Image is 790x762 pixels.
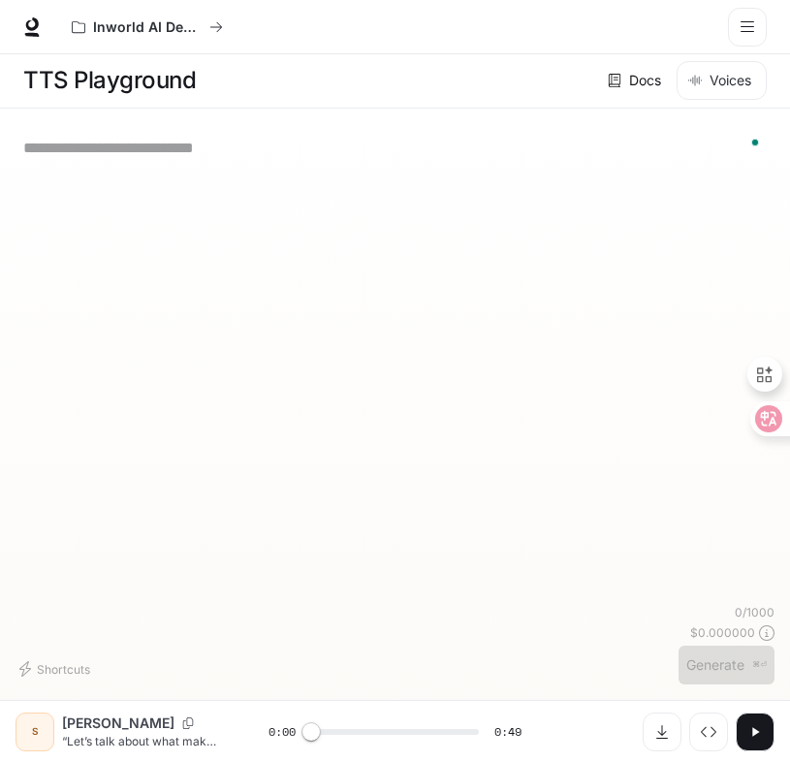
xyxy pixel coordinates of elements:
[643,713,681,751] button: Download audio
[62,714,174,733] p: [PERSON_NAME]
[16,653,98,684] button: Shortcuts
[93,19,202,36] p: Inworld AI Demos
[63,8,232,47] button: All workspaces
[689,713,728,751] button: Inspect
[23,137,767,159] textarea: To enrich screen reader interactions, please activate Accessibility in Grammarly extension settings
[494,722,521,742] span: 0:49
[174,717,202,729] button: Copy Voice ID
[23,61,196,100] h1: TTS Playground
[269,722,296,742] span: 0:00
[728,8,767,47] button: open drawer
[690,624,755,641] p: $ 0.000000
[735,604,774,620] p: 0 / 1000
[19,716,50,747] div: S
[677,61,767,100] button: Voices
[62,733,222,749] p: “Let’s talk about what makes the investment demand curve shift. Remember, the interest rate itsel...
[604,61,669,100] a: Docs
